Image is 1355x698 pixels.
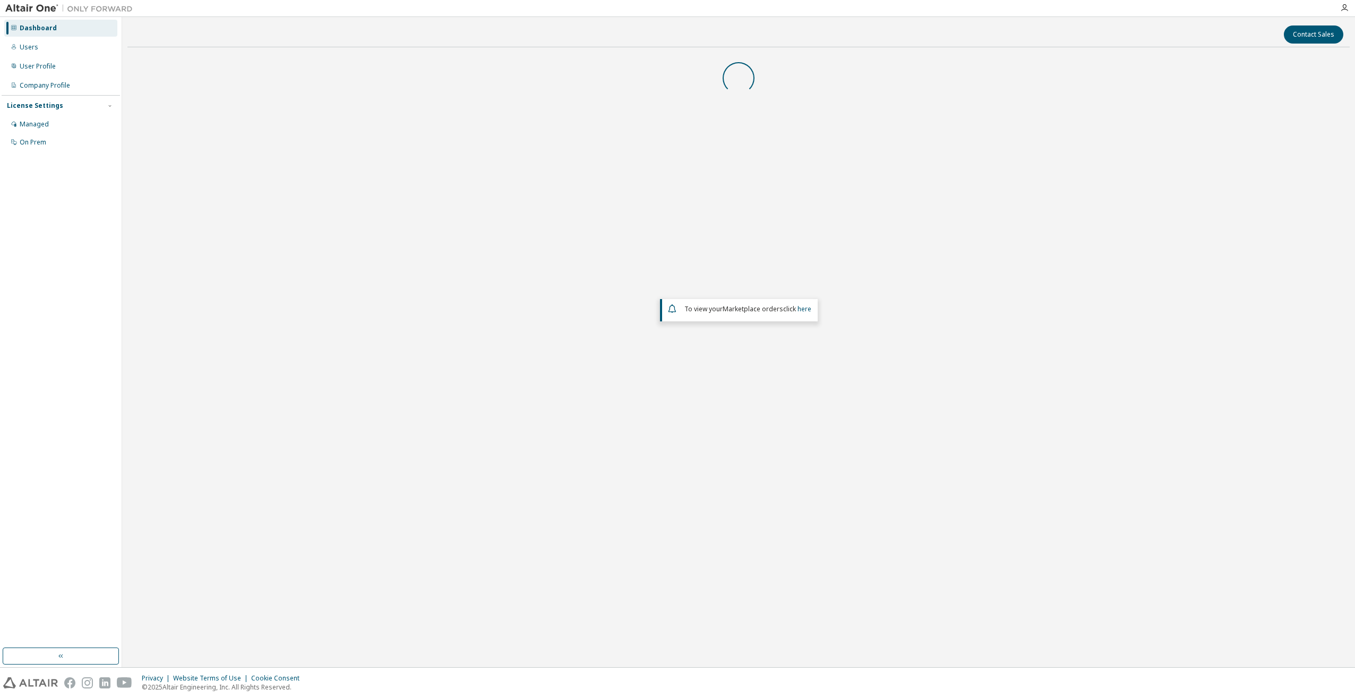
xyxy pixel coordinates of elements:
img: facebook.svg [64,677,75,688]
span: To view your click [684,304,811,313]
div: On Prem [20,138,46,147]
img: linkedin.svg [99,677,110,688]
div: License Settings [7,101,63,110]
div: User Profile [20,62,56,71]
img: altair_logo.svg [3,677,58,688]
img: instagram.svg [82,677,93,688]
img: Altair One [5,3,138,14]
div: Dashboard [20,24,57,32]
div: Privacy [142,674,173,683]
div: Cookie Consent [251,674,306,683]
p: © 2025 Altair Engineering, Inc. All Rights Reserved. [142,683,306,692]
em: Marketplace orders [723,304,783,313]
div: Users [20,43,38,52]
img: youtube.svg [117,677,132,688]
button: Contact Sales [1284,25,1343,44]
div: Managed [20,120,49,129]
div: Website Terms of Use [173,674,251,683]
a: here [797,304,811,313]
div: Company Profile [20,81,70,90]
